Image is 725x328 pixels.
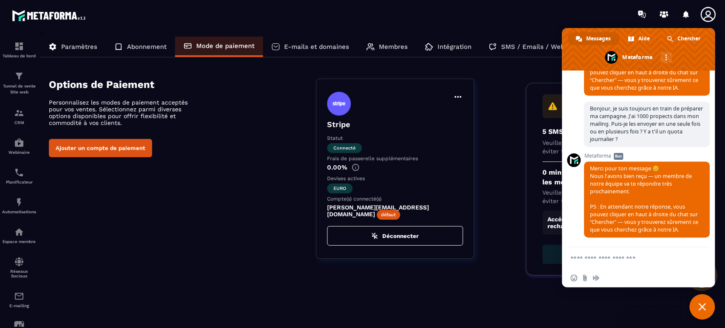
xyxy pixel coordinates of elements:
a: formationformationCRM [2,102,36,131]
a: formationformationTunnel de vente Site web [2,65,36,102]
span: Aide [638,32,650,45]
img: stripe.9bed737a.svg [327,92,351,116]
p: Membres [379,43,408,51]
span: Insérer un emoji [570,274,577,281]
span: Bonjour, je suis toujours en train de préparer ma campagne. J'ai 1000 propects dans mon mailing. ... [590,105,703,143]
p: SMS / Emails / Webinaires [501,43,585,51]
p: Compte(s) connecté(s) [327,196,463,202]
p: [PERSON_NAME][EMAIL_ADDRESS][DOMAIN_NAME] [327,204,463,218]
span: défaut [377,210,400,220]
a: automationsautomationsAutomatisations [2,191,36,221]
img: social-network [14,257,24,267]
img: email [14,291,24,301]
span: Accéder aux paramètres pour recharger [542,211,671,235]
p: CRM [2,120,36,125]
span: Connecté [327,143,362,153]
p: Tableau de bord [2,54,36,58]
img: formation [14,41,24,51]
span: Messages [586,32,611,45]
img: formation [14,108,24,118]
img: automations [14,138,24,148]
img: automations [14,197,24,207]
div: Autres canaux [660,52,672,63]
a: automationsautomationsEspace membre [2,221,36,250]
a: schedulerschedulerPlanificateur [2,161,36,191]
p: Devises actives [327,175,463,181]
p: Espace membre [2,239,36,244]
img: info-gr.5499bf25.svg [352,164,359,171]
span: Bot [614,153,623,160]
p: E-mails et domaines [284,43,349,51]
button: Déconnecter [327,226,463,246]
a: automationsautomationsWebinaire [2,131,36,161]
p: 0.00% [327,164,463,171]
p: Personnalisez les modes de paiement acceptés pour vos ventes. Sélectionnez parmi diverses options... [49,99,197,126]
p: Intégration [437,43,471,51]
div: Chercher [659,32,709,45]
div: Aide [620,32,658,45]
span: Envoyer un fichier [581,274,588,281]
span: Chercher [677,32,700,45]
img: logo [12,8,88,23]
p: Veuillez recharger votre crédit pour éviter toute interruption de service. [542,139,671,156]
img: formation [14,71,24,81]
a: formationformationTableau de bord [2,35,36,65]
a: social-networksocial-networkRéseaux Sociaux [2,250,36,285]
p: 0 minute restantes pour les messages vocaux [542,168,671,187]
span: Message audio [592,274,599,281]
p: Planificateur [2,180,36,184]
span: euro [327,184,353,193]
textarea: Entrez votre message... [570,254,688,262]
p: Statut [327,135,463,141]
h4: Options de Paiement [49,79,316,90]
img: automations [14,227,24,237]
div: Fermer le chat [689,294,715,320]
div: Messages [568,32,619,45]
p: E-mailing [2,303,36,308]
p: Stripe [327,120,463,129]
button: Ne plus afficher ce message [542,245,671,264]
p: 5 SMS restants [542,126,671,137]
p: Frais de passerelle supplémentaires [327,156,463,161]
p: Tunnel de vente Site web [2,83,36,95]
img: scheduler [14,167,24,178]
button: Ajouter un compte de paiement [49,139,152,157]
p: Paramètres [61,43,97,51]
span: Merci pour ton message 😊 Nous l’avons bien reçu — un membre de notre équipe va te répondre très p... [590,165,698,233]
div: > [40,28,717,271]
a: emailemailE-mailing [2,285,36,314]
span: Metaforma [584,153,710,159]
img: zap-off.84e09383.svg [371,232,378,239]
p: Mode de paiement [196,42,254,50]
p: Veuillez recharger votre crédit pour éviter toute interruption de service. [542,189,671,205]
p: Abonnement [127,43,166,51]
p: Réseaux Sociaux [2,269,36,278]
p: Webinaire [2,150,36,155]
p: Automatisations [2,209,36,214]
